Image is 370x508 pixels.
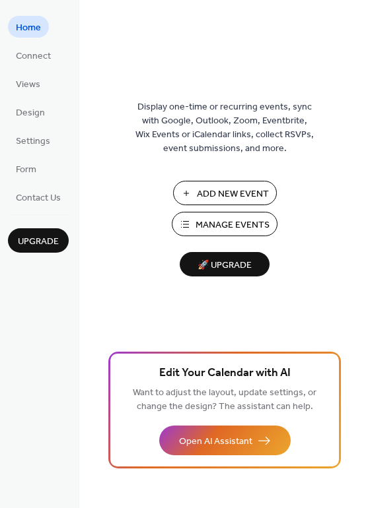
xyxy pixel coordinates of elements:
[172,212,277,236] button: Manage Events
[8,228,69,253] button: Upgrade
[159,364,291,383] span: Edit Your Calendar with AI
[8,16,49,38] a: Home
[8,186,69,208] a: Contact Us
[16,78,40,92] span: Views
[179,435,252,449] span: Open AI Assistant
[133,384,316,416] span: Want to adjust the layout, update settings, or change the design? The assistant can help.
[18,235,59,249] span: Upgrade
[16,21,41,35] span: Home
[159,426,291,455] button: Open AI Assistant
[196,218,270,232] span: Manage Events
[8,158,44,179] a: Form
[16,135,50,148] span: Settings
[16,191,61,205] span: Contact Us
[16,106,45,120] span: Design
[8,129,58,151] a: Settings
[8,73,48,94] a: Views
[180,252,270,276] button: 🚀 Upgrade
[8,101,53,123] a: Design
[197,187,269,201] span: Add New Event
[135,100,314,156] span: Display one-time or recurring events, sync with Google, Outlook, Zoom, Eventbrite, Wix Events or ...
[8,44,59,66] a: Connect
[16,163,36,177] span: Form
[173,181,277,205] button: Add New Event
[16,49,51,63] span: Connect
[188,257,262,274] span: 🚀 Upgrade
